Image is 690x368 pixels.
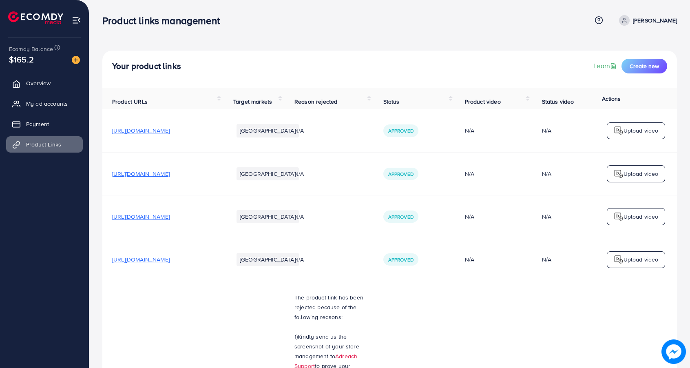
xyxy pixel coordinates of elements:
span: Actions [602,95,621,103]
span: N/A [294,170,304,178]
div: N/A [542,213,551,221]
img: logo [8,11,63,24]
span: Payment [26,120,49,128]
span: N/A [294,213,304,221]
span: Product Links [26,140,61,149]
span: Approved [388,256,414,263]
span: Overview [26,79,51,87]
span: N/A [294,126,304,135]
img: logo [614,212,624,222]
span: $165.2 [9,53,34,65]
div: N/A [465,126,522,135]
a: Product Links [6,136,83,153]
a: My ad accounts [6,95,83,112]
span: Product URLs [112,98,148,106]
div: N/A [465,255,522,264]
li: [GEOGRAPHIC_DATA] [237,167,299,180]
span: Approved [388,213,414,220]
span: [URL][DOMAIN_NAME] [112,126,170,135]
div: N/A [542,255,551,264]
li: [GEOGRAPHIC_DATA] [237,253,299,266]
p: Upload video [624,169,659,179]
span: Create new [630,62,659,70]
p: [PERSON_NAME] [633,16,677,25]
a: Payment [6,116,83,132]
div: N/A [542,170,551,178]
span: My ad accounts [26,100,68,108]
span: [URL][DOMAIN_NAME] [112,170,170,178]
p: Upload video [624,212,659,222]
p: Upload video [624,255,659,264]
a: Learn [593,61,618,71]
span: Product video [465,98,501,106]
img: logo [614,169,624,179]
img: menu [72,16,81,25]
span: Target markets [233,98,272,106]
span: Kindly send us the screenshot of your store management to [294,333,359,360]
div: N/A [465,213,522,221]
a: [PERSON_NAME] [616,15,677,26]
img: logo [614,255,624,264]
span: Approved [388,127,414,134]
div: N/A [542,126,551,135]
a: Overview [6,75,83,91]
li: [GEOGRAPHIC_DATA] [237,210,299,223]
div: N/A [465,170,522,178]
img: image [661,339,686,364]
span: N/A [294,255,304,264]
span: [URL][DOMAIN_NAME] [112,213,170,221]
span: [URL][DOMAIN_NAME] [112,255,170,264]
span: Reason rejected [294,98,337,106]
span: Status video [542,98,574,106]
p: Upload video [624,126,659,135]
img: image [72,56,80,64]
h3: Product links management [102,15,226,27]
span: Ecomdy Balance [9,45,53,53]
p: The product link has been rejected because of the following reasons: [294,293,364,322]
li: [GEOGRAPHIC_DATA] [237,124,299,137]
span: Approved [388,171,414,177]
h4: Your product links [112,61,181,71]
button: Create new [621,59,667,73]
img: logo [614,126,624,135]
span: Status [383,98,400,106]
